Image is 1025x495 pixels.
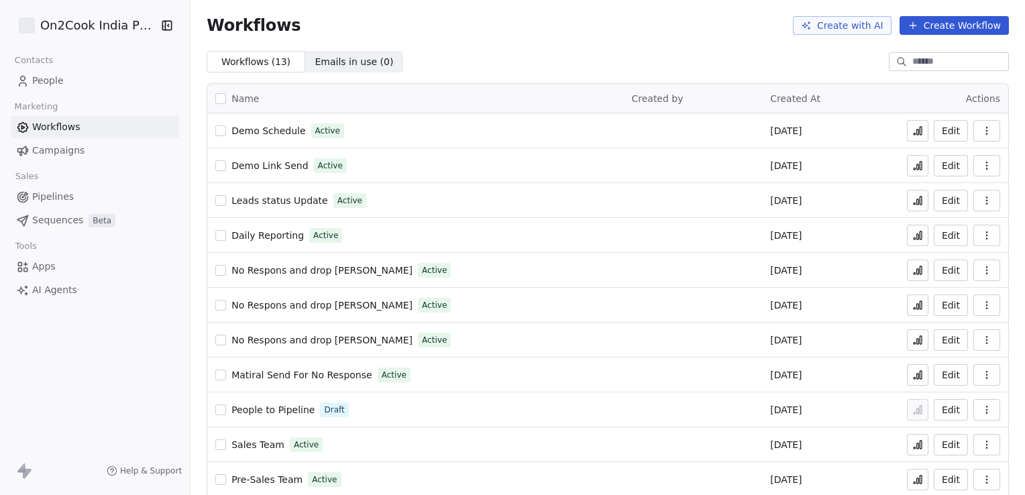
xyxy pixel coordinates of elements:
button: Edit [934,364,968,386]
span: Created by [631,93,683,104]
a: Campaigns [11,140,179,162]
span: On2Cook India Pvt. Ltd. [40,17,156,34]
span: People [32,74,64,88]
button: Edit [934,260,968,281]
span: No Respons and drop [PERSON_NAME] [231,335,413,345]
span: Created At [770,93,820,104]
button: Edit [934,399,968,421]
a: SequencesBeta [11,209,179,231]
span: People to Pipeline [231,404,315,415]
a: No Respons and drop [PERSON_NAME] [231,298,413,312]
span: Daily Reporting [231,230,304,241]
span: [DATE] [770,159,802,172]
button: Edit [934,469,968,490]
span: Help & Support [120,465,182,476]
span: Marketing [9,97,64,117]
span: [DATE] [770,194,802,207]
span: Apps [32,260,56,274]
span: Active [318,160,343,172]
span: Workflows [207,16,301,35]
a: Pipelines [11,186,179,208]
span: No Respons and drop [PERSON_NAME] [231,300,413,311]
span: Demo Schedule [231,125,305,136]
span: Active [422,299,447,311]
span: Active [312,474,337,486]
span: Leads status Update [231,195,328,206]
span: [DATE] [770,333,802,347]
button: Edit [934,120,968,142]
span: Pre-Sales Team [231,474,303,485]
span: [DATE] [770,298,802,312]
span: Active [313,229,338,241]
span: AI Agents [32,283,77,297]
span: Sequences [32,213,83,227]
span: Draft [324,404,344,416]
span: Sales [9,166,44,186]
a: Apps [11,256,179,278]
span: [DATE] [770,264,802,277]
span: Active [294,439,319,451]
span: Sales Team [231,439,284,450]
span: Emails in use ( 0 ) [315,55,393,69]
button: Edit [934,190,968,211]
a: People [11,70,179,92]
button: Edit [934,225,968,246]
button: Create Workflow [900,16,1009,35]
button: Create with AI [793,16,892,35]
span: Active [315,125,340,137]
span: Active [337,195,362,207]
button: Edit [934,434,968,455]
span: Matiral Send For No Response [231,370,372,380]
span: Active [422,334,447,346]
span: Name [231,92,259,106]
a: Demo Schedule [231,124,305,137]
span: Contacts [9,50,59,70]
span: Beta [89,214,115,227]
a: Help & Support [107,465,182,476]
a: No Respons and drop [PERSON_NAME] [231,333,413,347]
button: On2Cook India Pvt. Ltd. [16,14,150,37]
a: Matiral Send For No Response [231,368,372,382]
span: Pipelines [32,190,74,204]
span: [DATE] [770,403,802,417]
a: Pre-Sales Team [231,473,303,486]
a: Leads status Update [231,194,328,207]
a: Demo Link Send [231,159,308,172]
span: No Respons and drop [PERSON_NAME] [231,265,413,276]
button: Edit [934,329,968,351]
span: [DATE] [770,229,802,242]
a: AI Agents [11,279,179,301]
a: Workflows [11,116,179,138]
a: People to Pipeline [231,403,315,417]
span: [DATE] [770,438,802,451]
span: Active [382,369,407,381]
span: Actions [966,93,1000,104]
span: [DATE] [770,473,802,486]
span: [DATE] [770,124,802,137]
span: [DATE] [770,368,802,382]
span: Active [422,264,447,276]
a: Sales Team [231,438,284,451]
button: Edit [934,294,968,316]
span: Tools [9,236,42,256]
span: Campaigns [32,144,85,158]
button: Edit [934,155,968,176]
a: No Respons and drop [PERSON_NAME] [231,264,413,277]
span: Workflows [32,120,80,134]
span: Demo Link Send [231,160,308,171]
a: Daily Reporting [231,229,304,242]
